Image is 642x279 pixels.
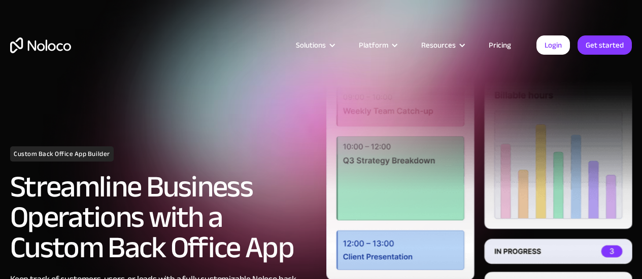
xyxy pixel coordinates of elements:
div: Platform [346,38,409,52]
div: Resources [421,38,456,52]
h2: Streamline Business Operations with a Custom Back Office App [10,172,316,263]
div: Solutions [296,38,326,52]
a: Pricing [476,38,524,52]
a: Get started [578,35,632,55]
div: Solutions [283,38,346,52]
a: Login [536,35,570,55]
div: Resources [409,38,476,52]
div: Platform [359,38,388,52]
h1: Custom Back Office App Builder [10,146,114,162]
a: home [10,37,71,53]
